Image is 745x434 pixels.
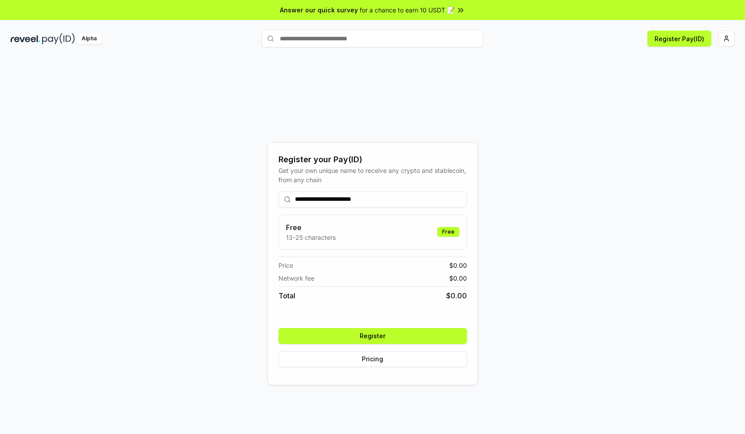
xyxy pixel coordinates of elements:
p: 13-25 characters [286,233,336,242]
span: Price [278,261,293,270]
div: Get your own unique name to receive any crypto and stablecoin, from any chain [278,166,467,184]
button: Register Pay(ID) [647,31,711,47]
div: Alpha [77,33,102,44]
span: Total [278,290,295,301]
span: for a chance to earn 10 USDT 📝 [360,5,455,15]
button: Register [278,328,467,344]
div: Free [437,227,459,237]
span: Network fee [278,274,314,283]
span: Answer our quick survey [280,5,358,15]
img: pay_id [42,33,75,44]
div: Register your Pay(ID) [278,153,467,166]
h3: Free [286,222,336,233]
span: $ 0.00 [449,261,467,270]
span: $ 0.00 [449,274,467,283]
span: $ 0.00 [446,290,467,301]
img: reveel_dark [11,33,40,44]
button: Pricing [278,351,467,367]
